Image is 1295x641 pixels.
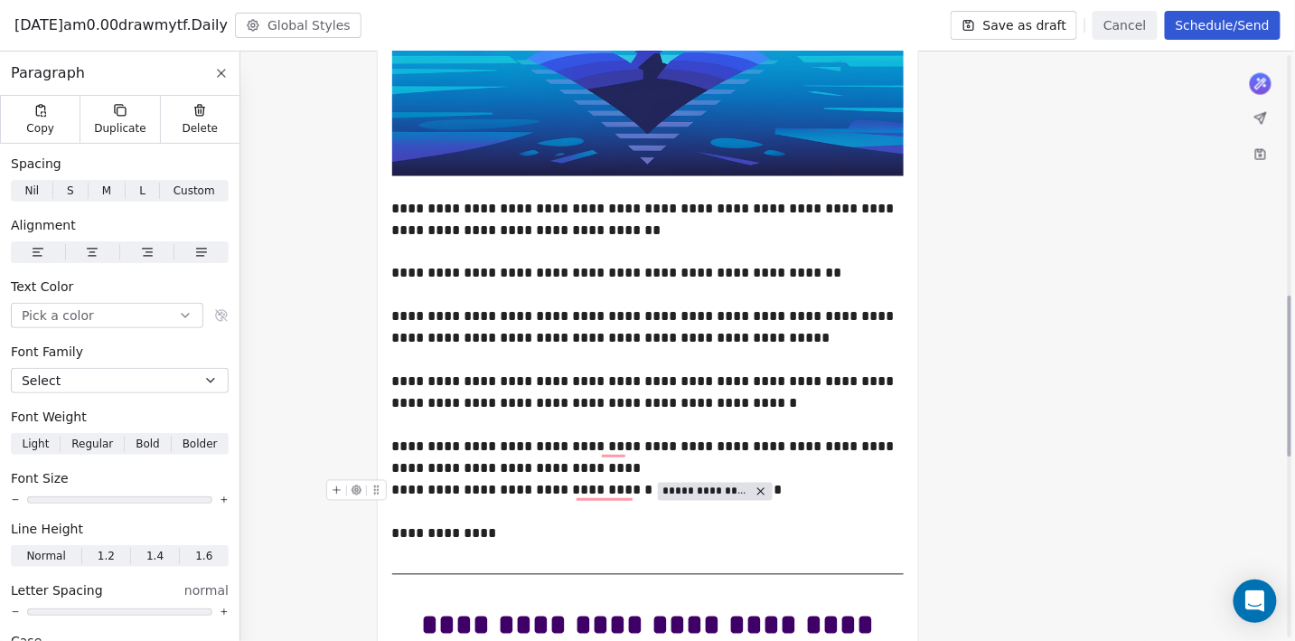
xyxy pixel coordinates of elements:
[184,581,229,599] span: normal
[146,548,164,564] span: 1.4
[11,62,85,84] span: Paragraph
[11,469,69,487] span: Font Size
[1093,11,1157,40] button: Cancel
[183,121,219,136] span: Delete
[11,581,103,599] span: Letter Spacing
[67,183,74,199] span: S
[11,155,61,173] span: Spacing
[11,303,203,328] button: Pick a color
[136,436,160,452] span: Bold
[11,408,87,426] span: Font Weight
[22,436,49,452] span: Light
[11,278,73,296] span: Text Color
[26,548,65,564] span: Normal
[22,372,61,390] span: Select
[235,13,361,38] button: Global Styles
[71,436,113,452] span: Regular
[14,14,228,36] span: [DATE]am0.00drawmytf.Daily
[102,183,111,199] span: M
[1234,580,1277,623] div: Open Intercom Messenger
[183,436,218,452] span: Bolder
[11,343,83,361] span: Font Family
[24,183,39,199] span: Nil
[11,216,76,234] span: Alignment
[98,548,115,564] span: 1.2
[174,183,215,199] span: Custom
[1165,11,1281,40] button: Schedule/Send
[94,121,145,136] span: Duplicate
[195,548,212,564] span: 1.6
[11,520,83,538] span: Line Height
[26,121,54,136] span: Copy
[951,11,1078,40] button: Save as draft
[139,183,145,199] span: L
